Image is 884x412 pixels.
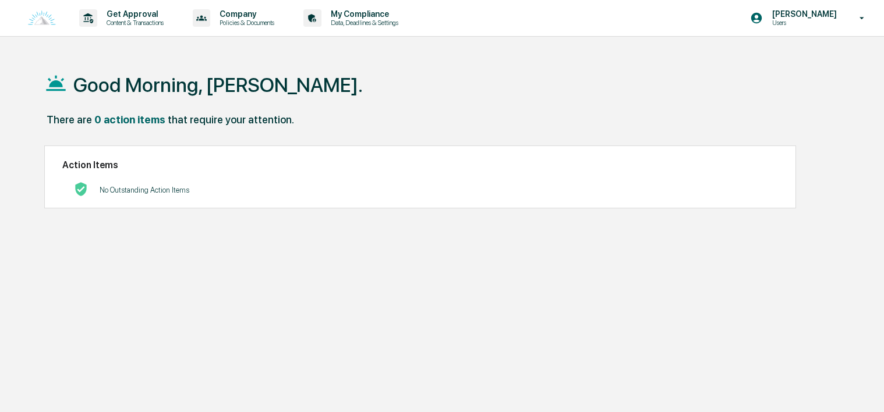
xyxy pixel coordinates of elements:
[47,113,92,126] div: There are
[763,19,843,27] p: Users
[168,113,294,126] div: that require your attention.
[97,19,169,27] p: Content & Transactions
[763,9,843,19] p: [PERSON_NAME]
[73,73,363,97] h1: Good Morning, [PERSON_NAME].
[100,186,189,194] p: No Outstanding Action Items
[74,182,88,196] img: No Actions logo
[94,113,165,126] div: 0 action items
[97,9,169,19] p: Get Approval
[210,19,280,27] p: Policies & Documents
[210,9,280,19] p: Company
[321,9,404,19] p: My Compliance
[62,159,779,171] h2: Action Items
[321,19,404,27] p: Data, Deadlines & Settings
[28,10,56,26] img: logo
